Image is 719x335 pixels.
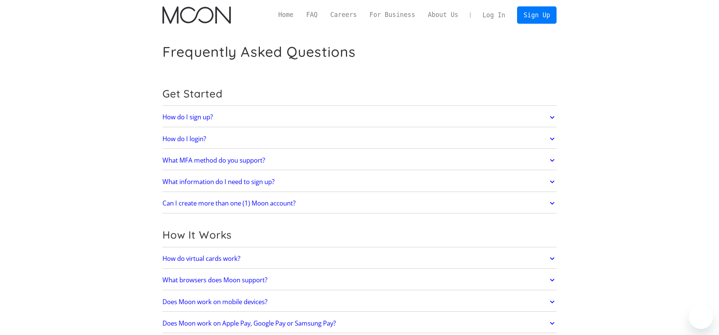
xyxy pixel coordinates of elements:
a: What information do I need to sign up? [162,174,557,190]
a: About Us [422,10,465,20]
h2: What information do I need to sign up? [162,178,275,186]
h2: Does Moon work on Apple Pay, Google Pay or Samsung Pay? [162,320,336,327]
a: Log In [476,7,511,23]
h2: Can I create more than one (1) Moon account? [162,199,296,207]
a: Does Moon work on mobile devices? [162,294,557,310]
a: What MFA method do you support? [162,152,557,168]
a: How do virtual cards work? [162,251,557,266]
a: How do I sign up? [162,110,557,125]
iframe: Button to launch messaging window [689,305,713,329]
a: FAQ [300,10,324,20]
h2: Does Moon work on mobile devices? [162,298,267,306]
a: home [162,6,231,24]
a: What browsers does Moon support? [162,272,557,288]
h2: How It Works [162,228,557,241]
a: Can I create more than one (1) Moon account? [162,195,557,211]
a: Sign Up [517,6,556,23]
h1: Frequently Asked Questions [162,43,356,60]
h2: How do I login? [162,135,206,143]
a: Does Moon work on Apple Pay, Google Pay or Samsung Pay? [162,315,557,331]
a: How do I login? [162,131,557,147]
a: Home [272,10,300,20]
h2: How do I sign up? [162,113,213,121]
a: Careers [324,10,363,20]
img: Moon Logo [162,6,231,24]
h2: What browsers does Moon support? [162,276,267,284]
h2: Get Started [162,87,557,100]
a: For Business [363,10,422,20]
h2: How do virtual cards work? [162,255,240,262]
h2: What MFA method do you support? [162,157,265,164]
